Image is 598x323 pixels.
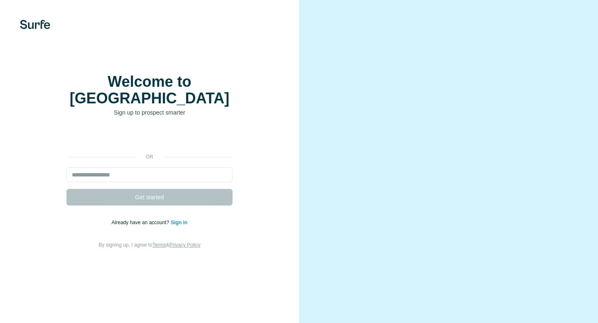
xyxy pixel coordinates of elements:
span: By signing up, I agree to & [99,242,201,248]
a: Privacy Policy [169,242,201,248]
h1: Welcome to [GEOGRAPHIC_DATA] [66,73,233,107]
span: Already have an account? [112,220,171,225]
img: Surfe's logo [20,20,50,29]
iframe: Sign in with Google Button [62,129,237,147]
p: Sign up to prospect smarter [66,108,233,117]
a: Sign in [171,220,187,225]
p: or [136,153,163,161]
a: Terms [152,242,166,248]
